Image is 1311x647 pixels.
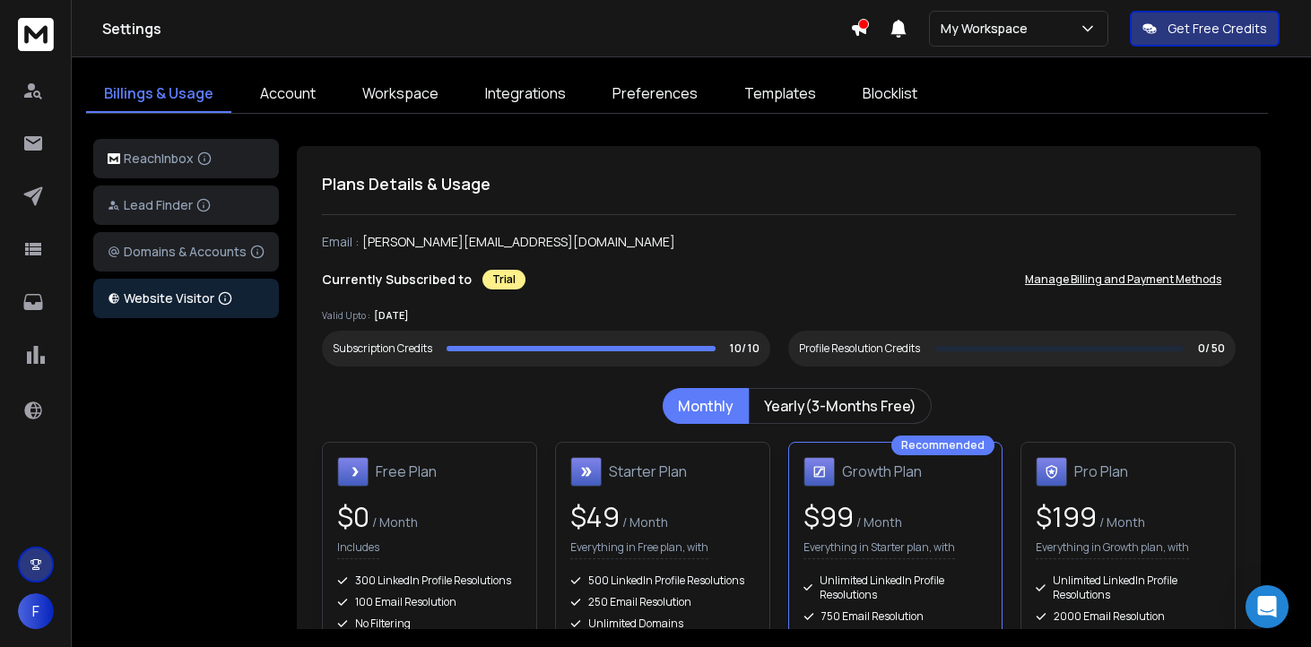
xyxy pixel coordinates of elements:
h1: Free Plan [376,461,437,482]
button: Website Visitor [93,279,279,318]
p: Everything in Growth plan, with [1036,540,1189,559]
button: Yearly(3-Months Free) [749,388,932,424]
button: Lead Finder [93,185,279,225]
p: Includes [337,540,379,559]
div: Open Intercom Messenger [1246,585,1289,628]
div: 500 LinkedIn Profile Resolutions [570,574,755,588]
p: 0/ 50 [1198,341,1225,356]
span: / Month [854,513,902,531]
span: $ 49 [570,498,620,535]
a: Account [242,75,334,113]
img: Free Plan icon [337,457,369,487]
a: Workspace [344,75,456,113]
p: Currently Subscribed to [322,271,472,289]
button: ReachInbox [93,139,279,178]
h1: Starter Plan [609,461,687,482]
div: Profile Resolution Credits [799,341,920,356]
a: Blocklist [845,75,935,113]
button: F [18,593,54,629]
p: Everything in Starter plan, with [803,540,955,559]
p: Get Free Credits [1168,20,1267,38]
span: / Month [1097,513,1145,531]
button: Monthly [663,388,749,424]
a: Integrations [467,75,584,113]
span: $ 199 [1036,498,1097,535]
span: $ 0 [337,498,369,535]
p: [PERSON_NAME][EMAIL_ADDRESS][DOMAIN_NAME] [362,233,675,251]
p: Email : [322,233,359,251]
div: Unlimited LinkedIn Profile Resolutions [803,574,988,602]
h1: Settings [102,18,850,39]
div: 750 Email Resolution [803,609,988,624]
p: My Workspace [941,20,1035,38]
img: Starter Plan icon [570,457,602,487]
span: / Month [369,513,418,531]
span: $ 99 [803,498,854,535]
a: Templates [726,75,834,113]
div: Unlimited Domains [570,617,755,631]
div: 100 Email Resolution [337,595,522,609]
div: Recommended [891,436,994,455]
button: Get Free Credits [1130,11,1280,47]
div: Trial [482,270,525,289]
div: Unlimited LinkedIn Profile Resolutions [1036,574,1220,602]
p: Valid Upto : [322,309,370,323]
h1: Pro Plan [1074,461,1128,482]
p: [DATE] [374,308,409,323]
p: 10/ 10 [730,341,760,356]
div: 250 Email Resolution [570,595,755,609]
div: 300 LinkedIn Profile Resolutions [337,574,522,588]
button: Domains & Accounts [93,232,279,272]
div: 2000 Email Resolution [1036,609,1220,624]
img: Growth Plan icon [803,457,835,487]
button: Manage Billing and Payment Methods [1011,262,1236,298]
p: Manage Billing and Payment Methods [1025,272,1221,287]
a: Billings & Usage [86,75,231,113]
div: Subscription Credits [333,341,432,356]
img: Pro Plan icon [1036,457,1067,487]
h1: Plans Details & Usage [322,171,1236,196]
span: / Month [620,513,668,531]
a: Preferences [595,75,716,113]
img: logo [108,153,120,165]
div: No Filtering [337,617,522,631]
h1: Growth Plan [842,461,922,482]
p: Everything in Free plan, with [570,540,708,559]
